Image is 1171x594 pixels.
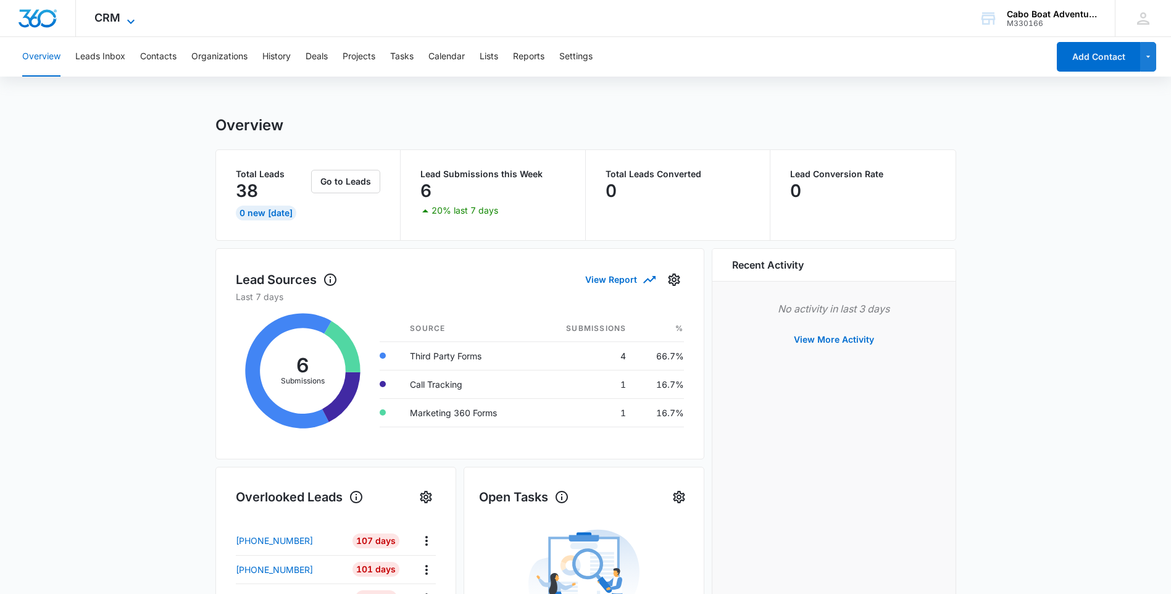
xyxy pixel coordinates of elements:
[732,257,804,272] h6: Recent Activity
[215,116,283,135] h1: Overview
[417,560,436,579] button: Actions
[236,181,258,201] p: 38
[636,316,683,342] th: %
[535,316,636,342] th: Submissions
[311,176,380,186] a: Go to Leads
[606,170,751,178] p: Total Leads Converted
[236,290,684,303] p: Last 7 days
[636,398,683,427] td: 16.7%
[400,398,535,427] td: Marketing 360 Forms
[790,181,801,201] p: 0
[420,181,431,201] p: 6
[606,181,617,201] p: 0
[236,563,313,576] p: [PHONE_NUMBER]
[1057,42,1140,72] button: Add Contact
[479,488,569,506] h1: Open Tasks
[236,170,309,178] p: Total Leads
[94,11,120,24] span: CRM
[535,398,636,427] td: 1
[343,37,375,77] button: Projects
[352,533,399,548] div: 107 Days
[636,341,683,370] td: 66.7%
[311,170,380,193] button: Go to Leads
[585,269,654,290] button: View Report
[236,534,344,547] a: [PHONE_NUMBER]
[513,37,544,77] button: Reports
[400,370,535,398] td: Call Tracking
[428,37,465,77] button: Calendar
[22,37,60,77] button: Overview
[535,370,636,398] td: 1
[236,270,338,289] h1: Lead Sources
[431,206,498,215] p: 20% last 7 days
[1007,9,1097,19] div: account name
[480,37,498,77] button: Lists
[390,37,414,77] button: Tasks
[535,341,636,370] td: 4
[790,170,936,178] p: Lead Conversion Rate
[236,534,313,547] p: [PHONE_NUMBER]
[236,488,364,506] h1: Overlooked Leads
[236,206,296,220] div: 0 New [DATE]
[75,37,125,77] button: Leads Inbox
[416,487,436,507] button: Settings
[781,325,886,354] button: View More Activity
[352,562,399,577] div: 101 Days
[417,531,436,550] button: Actions
[400,316,535,342] th: Source
[420,170,565,178] p: Lead Submissions this Week
[1007,19,1097,28] div: account id
[732,301,936,316] p: No activity in last 3 days
[140,37,177,77] button: Contacts
[191,37,248,77] button: Organizations
[400,341,535,370] td: Third Party Forms
[262,37,291,77] button: History
[559,37,593,77] button: Settings
[236,563,344,576] a: [PHONE_NUMBER]
[306,37,328,77] button: Deals
[636,370,683,398] td: 16.7%
[669,487,689,507] button: Settings
[664,270,684,290] button: Settings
